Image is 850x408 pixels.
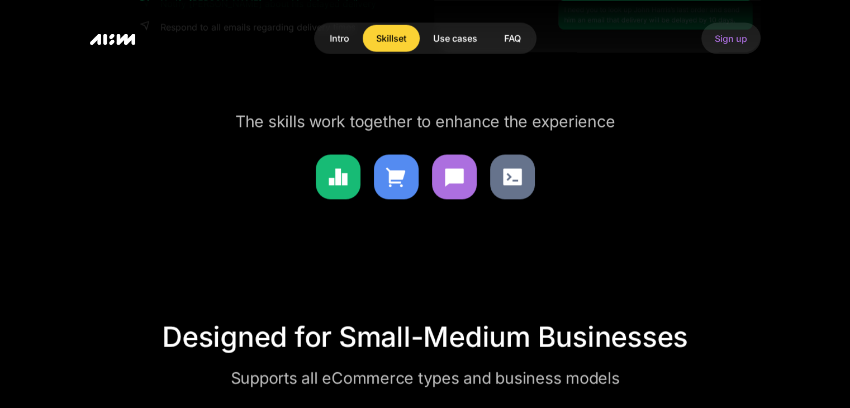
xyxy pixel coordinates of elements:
[129,367,721,389] p: Supports all eCommerce types and business models
[490,154,535,199] img: Settings and Optimization
[701,22,761,54] a: Sign up
[129,320,721,353] h2: Designed for Small-Medium Businesses
[316,25,363,51] a: Intro
[235,110,615,132] p: The skills work together to enhance the experience
[374,154,419,199] img: Products, Orders and Customers
[491,25,534,51] a: FAQ
[330,31,349,45] div: Intro
[504,31,521,45] div: FAQ
[316,154,360,199] img: Analytics and Reporting
[363,25,420,51] a: Skillset
[432,154,477,199] img: Chat and Comms
[715,31,747,45] div: Sign up
[376,31,406,45] div: Skillset
[433,31,477,45] div: Use cases
[420,25,491,51] a: Use cases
